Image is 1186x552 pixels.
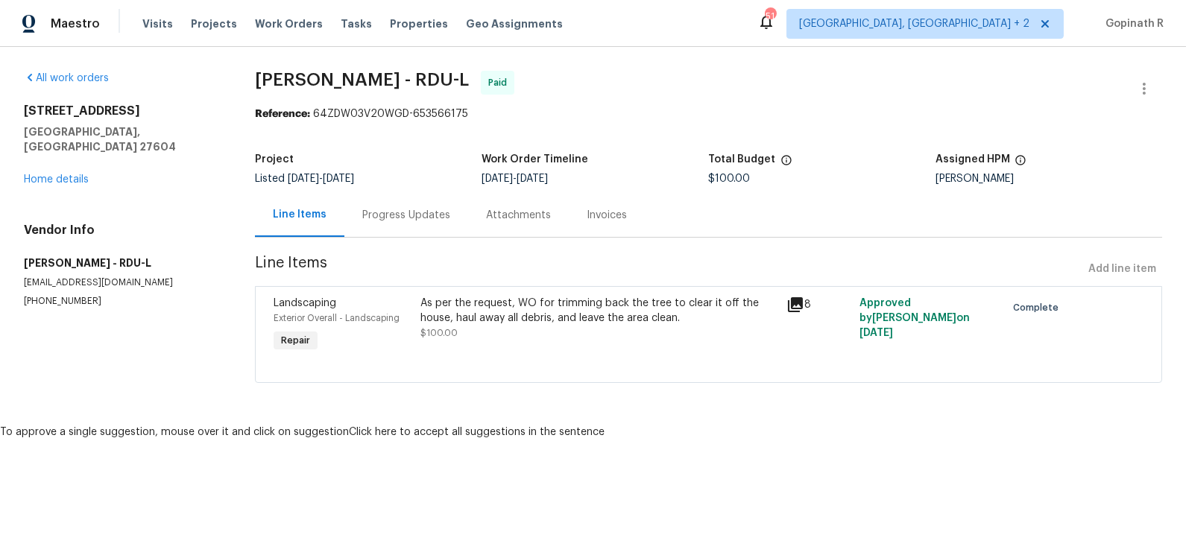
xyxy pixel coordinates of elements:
[765,9,775,24] div: 51
[482,174,548,184] span: -
[466,16,563,31] span: Geo Assignments
[786,296,851,314] div: 8
[274,314,400,323] span: Exterior Overall - Landscaping
[341,19,372,29] span: Tasks
[587,208,627,223] div: Invoices
[255,107,1162,121] div: 64ZDW03V20WGD-653566175
[288,174,354,184] span: -
[274,298,336,308] span: Landscaping
[24,295,219,308] p: [PHONE_NUMBER]
[517,174,548,184] span: [DATE]
[349,427,605,437] gdiv: Click here to accept all suggestions in the sentence
[390,16,448,31] span: Properties
[24,223,219,238] h4: Vendor Info
[799,16,1029,31] span: [GEOGRAPHIC_DATA], [GEOGRAPHIC_DATA] + 2
[255,174,354,184] span: Listed
[859,328,893,338] span: [DATE]
[362,208,450,223] div: Progress Updates
[709,174,751,184] span: $100.00
[24,174,89,185] a: Home details
[420,296,777,326] div: As per the request, WO for trimming back the tree to clear it off the house, haul away all debris...
[709,154,776,165] h5: Total Budget
[24,256,219,270] h5: [PERSON_NAME] - RDU-L
[51,16,100,31] span: Maestro
[1015,154,1026,174] span: The hpm assigned to this work order.
[1013,300,1064,315] span: Complete
[24,276,219,289] p: [EMAIL_ADDRESS][DOMAIN_NAME]
[255,256,1082,283] span: Line Items
[191,16,237,31] span: Projects
[323,174,354,184] span: [DATE]
[780,154,792,174] span: The total cost of line items that have been proposed by Opendoor. This sum includes line items th...
[273,207,327,222] div: Line Items
[486,208,551,223] div: Attachments
[24,104,219,118] h2: [STREET_ADDRESS]
[420,329,458,337] span: $100.00
[859,298,970,338] span: Approved by [PERSON_NAME] on
[482,174,513,184] span: [DATE]
[288,174,319,184] span: [DATE]
[1100,16,1164,31] span: Gopinath R
[255,71,469,89] span: [PERSON_NAME] - RDU-L
[255,154,294,165] h5: Project
[24,73,109,83] a: All work orders
[255,16,323,31] span: Work Orders
[255,109,310,119] b: Reference:
[482,154,588,165] h5: Work Order Timeline
[142,16,173,31] span: Visits
[936,174,1162,184] div: [PERSON_NAME]
[275,333,316,348] span: Repair
[936,154,1010,165] h5: Assigned HPM
[24,124,219,154] h5: [GEOGRAPHIC_DATA], [GEOGRAPHIC_DATA] 27604
[488,75,513,90] span: Paid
